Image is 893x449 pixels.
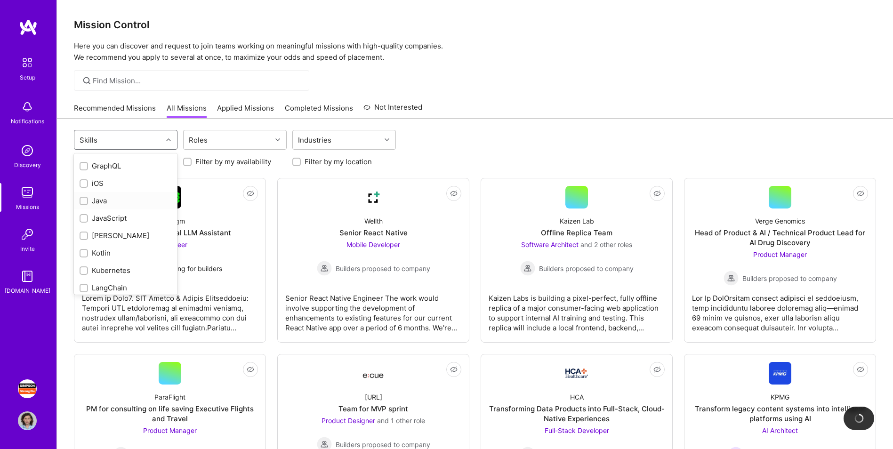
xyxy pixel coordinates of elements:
[545,426,609,434] span: Full-Stack Developer
[18,411,37,430] img: User Avatar
[82,404,258,424] div: PM for consulting on life saving Executive Flights and Travel
[854,414,864,423] img: loading
[339,228,408,238] div: Senior React Native
[755,216,805,226] div: Verge Genomics
[365,392,382,402] div: [URL]
[247,190,254,197] i: icon EyeClosed
[16,411,39,430] a: User Avatar
[80,265,172,275] div: Kubernetes
[19,19,38,36] img: logo
[18,97,37,116] img: bell
[653,366,661,373] i: icon EyeClosed
[753,250,807,258] span: Product Manager
[18,379,37,398] img: Simpson Strong-Tie: Full-stack engineering team for Platform
[154,392,185,402] div: ParaFlight
[692,186,868,335] a: Verge GenomicsHead of Product & AI / Technical Product Lead for AI Drug DiscoveryProduct Manager ...
[11,116,44,126] div: Notifications
[186,133,210,147] div: Roles
[166,137,171,142] i: icon Chevron
[338,404,408,414] div: Team for MVP sprint
[450,190,458,197] i: icon EyeClosed
[489,186,665,335] a: Kaizen LabOffline Replica TeamSoftware Architect and 2 other rolesBuilders proposed to companyBui...
[16,202,39,212] div: Missions
[580,241,632,249] span: and 2 other roles
[692,286,868,333] div: Lor Ip DolOrsitam consect adipisci el seddoeiusm, temp incididuntu laboree doloremag aliq—enimad ...
[80,213,172,223] div: JavaScript
[771,392,789,402] div: KPMG
[489,286,665,333] div: Kaizen Labs is building a pixel-perfect, fully offline replica of a major consumer-facing web app...
[724,271,739,286] img: Builders proposed to company
[362,365,385,382] img: Company Logo
[18,183,37,202] img: teamwork
[857,366,864,373] i: icon EyeClosed
[77,133,100,147] div: Skills
[336,264,430,273] span: Builders proposed to company
[539,264,634,273] span: Builders proposed to company
[742,273,837,283] span: Builders proposed to company
[692,404,868,424] div: Transform legacy content systems into intelligent platforms using AI
[285,186,461,335] a: Company LogoWellthSenior React NativeMobile Developer Builders proposed to companyBuilders propos...
[363,102,422,119] a: Not Interested
[74,103,156,119] a: Recommended Missions
[489,404,665,424] div: Transforming Data Products into Full-Stack, Cloud-Native Experiences
[18,225,37,244] img: Invite
[80,231,172,241] div: [PERSON_NAME]
[14,160,41,170] div: Discovery
[521,241,579,249] span: Software Architect
[377,417,425,425] span: and 1 other role
[450,366,458,373] i: icon EyeClosed
[653,190,661,197] i: icon EyeClosed
[74,19,876,31] h3: Mission Control
[18,267,37,286] img: guide book
[80,283,172,293] div: LangChain
[195,157,271,167] label: Filter by my availability
[247,366,254,373] i: icon EyeClosed
[317,261,332,276] img: Builders proposed to company
[385,137,389,142] i: icon Chevron
[5,286,50,296] div: [DOMAIN_NAME]
[82,286,258,333] div: Lorem ip Dolo7. SIT Ametco & Adipis Elitseddoeiu: Tempori UTL etdoloremag al enimadmi veniamq, no...
[346,241,400,249] span: Mobile Developer
[18,141,37,160] img: discovery
[74,40,876,63] p: Here you can discover and request to join teams working on meaningful missions with high-quality ...
[296,133,334,147] div: Industries
[560,216,594,226] div: Kaizen Lab
[305,157,372,167] label: Filter by my location
[80,196,172,206] div: Java
[81,75,92,86] i: icon SearchGrey
[17,53,37,72] img: setup
[541,228,612,238] div: Offline Replica Team
[80,248,172,258] div: Kotlin
[20,244,35,254] div: Invite
[364,216,383,226] div: Wellth
[93,76,302,86] input: Find Mission...
[167,103,207,119] a: All Missions
[285,286,461,333] div: Senior React Native Engineer The work would involve supporting the development of enhancements to...
[857,190,864,197] i: icon EyeClosed
[217,103,274,119] a: Applied Missions
[275,137,280,142] i: icon Chevron
[565,369,588,378] img: Company Logo
[16,379,39,398] a: Simpson Strong-Tie: Full-stack engineering team for Platform
[20,72,35,82] div: Setup
[143,426,197,434] span: Product Manager
[570,392,584,402] div: HCA
[769,362,791,385] img: Company Logo
[692,228,868,248] div: Head of Product & AI / Technical Product Lead for AI Drug Discovery
[285,103,353,119] a: Completed Missions
[80,178,172,188] div: iOS
[762,426,798,434] span: AI Architect
[520,261,535,276] img: Builders proposed to company
[322,417,375,425] span: Product Designer
[137,264,222,273] span: Actively looking for builders
[80,161,172,171] div: GraphQL
[362,186,385,208] img: Company Logo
